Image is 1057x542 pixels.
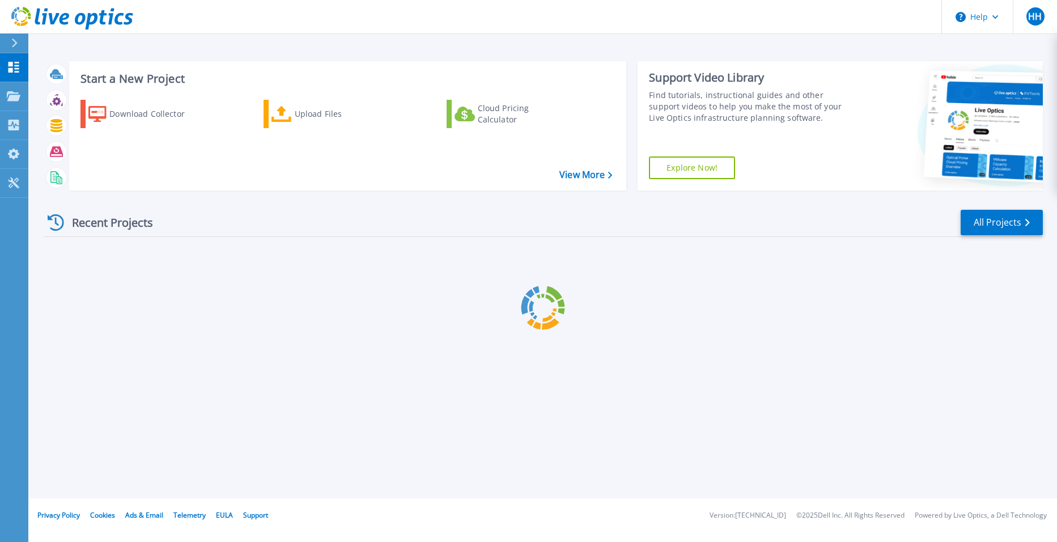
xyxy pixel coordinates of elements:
div: Support Video Library [649,70,855,85]
div: Download Collector [109,103,200,125]
h3: Start a New Project [80,73,612,85]
li: Version: [TECHNICAL_ID] [710,512,786,519]
div: Cloud Pricing Calculator [478,103,568,125]
li: Powered by Live Optics, a Dell Technology [915,512,1047,519]
a: Privacy Policy [37,510,80,520]
li: © 2025 Dell Inc. All Rights Reserved [796,512,905,519]
a: Telemetry [173,510,206,520]
a: Upload Files [264,100,390,128]
a: EULA [216,510,233,520]
span: HH [1028,12,1042,21]
a: Ads & Email [125,510,163,520]
a: All Projects [961,210,1043,235]
div: Find tutorials, instructional guides and other support videos to help you make the most of your L... [649,90,855,124]
a: Cloud Pricing Calculator [447,100,573,128]
a: Support [243,510,268,520]
a: Cookies [90,510,115,520]
div: Upload Files [295,103,385,125]
a: Download Collector [80,100,207,128]
div: Recent Projects [44,209,168,236]
a: View More [559,170,612,180]
a: Explore Now! [649,156,735,179]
